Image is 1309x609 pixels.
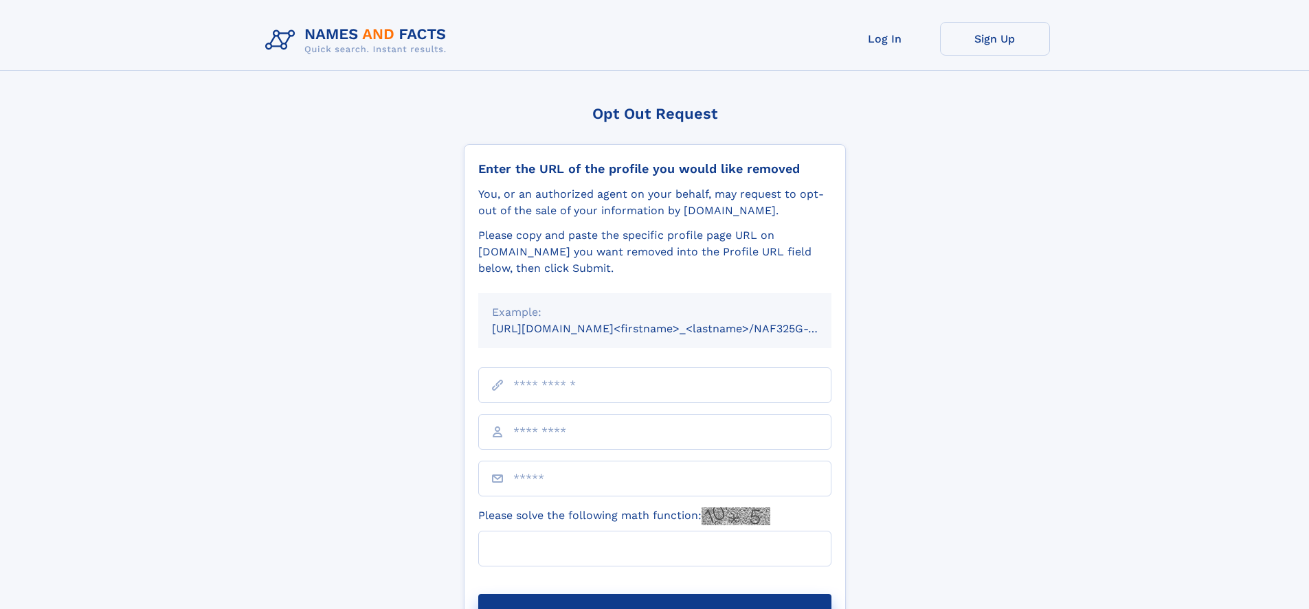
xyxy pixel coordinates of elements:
[492,322,858,335] small: [URL][DOMAIN_NAME]<firstname>_<lastname>/NAF325G-xxxxxxxx
[492,304,818,321] div: Example:
[464,105,846,122] div: Opt Out Request
[478,507,770,525] label: Please solve the following math function:
[478,161,831,176] div: Enter the URL of the profile you would like removed
[478,186,831,219] div: You, or an authorized agent on your behalf, may request to opt-out of the sale of your informatio...
[478,227,831,277] div: Please copy and paste the specific profile page URL on [DOMAIN_NAME] you want removed into the Pr...
[830,22,940,56] a: Log In
[260,22,458,59] img: Logo Names and Facts
[940,22,1050,56] a: Sign Up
